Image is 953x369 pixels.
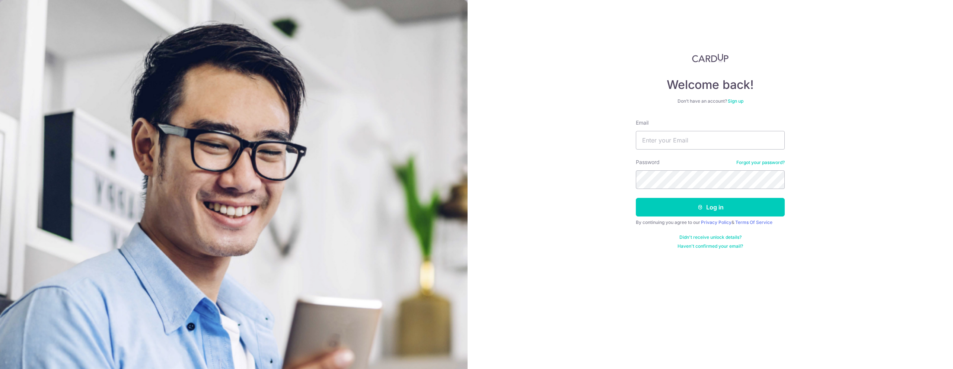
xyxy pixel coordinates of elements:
[701,219,732,225] a: Privacy Policy
[636,219,785,225] div: By continuing you agree to our &
[636,119,648,126] label: Email
[735,219,772,225] a: Terms Of Service
[692,54,729,62] img: CardUp Logo
[636,98,785,104] div: Don’t have an account?
[636,158,660,166] label: Password
[636,77,785,92] h4: Welcome back!
[679,234,742,240] a: Didn't receive unlock details?
[736,160,785,166] a: Forgot your password?
[636,131,785,150] input: Enter your Email
[636,198,785,216] button: Log in
[728,98,743,104] a: Sign up
[678,243,743,249] a: Haven't confirmed your email?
